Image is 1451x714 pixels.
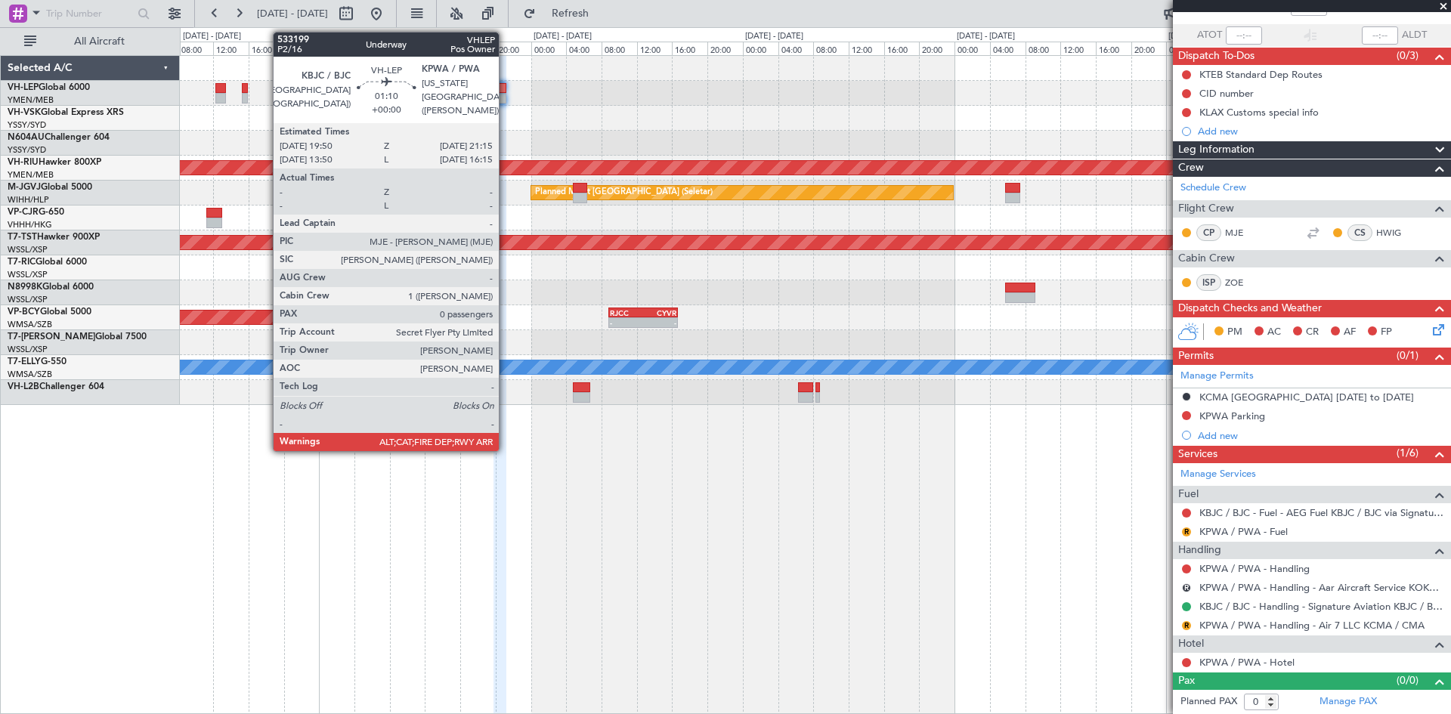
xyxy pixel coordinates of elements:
[1199,87,1254,100] div: CID number
[8,308,91,317] a: VP-BCYGlobal 5000
[1199,391,1414,403] div: KCMA [GEOGRAPHIC_DATA] [DATE] to [DATE]
[643,318,676,327] div: -
[8,208,64,217] a: VP-CJRG-650
[1178,48,1255,65] span: Dispatch To-Dos
[1178,141,1255,159] span: Leg Information
[319,42,354,55] div: 00:00
[8,133,45,142] span: N604AU
[336,308,368,317] div: WMSA
[8,158,101,167] a: VH-RIUHawker 800XP
[849,42,884,55] div: 12:00
[1226,26,1262,45] input: --:--
[1381,325,1392,340] span: FP
[321,30,379,43] div: [DATE] - [DATE]
[8,233,100,242] a: T7-TSTHawker 900XP
[1199,525,1288,538] a: KPWA / PWA - Fuel
[1166,42,1202,55] div: 00:00
[1178,672,1195,690] span: Pax
[745,30,803,43] div: [DATE] - [DATE]
[1178,300,1322,317] span: Dispatch Checks and Weather
[257,7,328,20] span: [DATE] - [DATE]
[954,42,990,55] div: 00:00
[1397,348,1419,363] span: (0/1)
[425,42,460,55] div: 12:00
[8,344,48,355] a: WSSL/XSP
[8,233,37,242] span: T7-TST
[610,318,643,327] div: -
[1178,250,1235,267] span: Cabin Crew
[1182,621,1191,630] button: R
[1096,42,1131,55] div: 16:00
[1168,30,1227,43] div: [DATE] - [DATE]
[610,308,643,317] div: RJCC
[17,29,164,54] button: All Aircraft
[1227,325,1242,340] span: PM
[1178,159,1204,177] span: Crew
[531,42,567,55] div: 00:00
[8,183,92,192] a: M-JGVJGlobal 5000
[8,283,94,292] a: N8998KGlobal 6000
[1178,486,1199,503] span: Fuel
[1376,226,1410,240] a: HWIG
[8,258,87,267] a: T7-RICGlobal 6000
[8,194,49,206] a: WIHH/HLP
[390,42,425,55] div: 08:00
[1178,200,1234,218] span: Flight Crew
[1199,106,1319,119] div: KLAX Customs special info
[1198,125,1443,138] div: Add new
[8,369,52,380] a: WMSA/SZB
[1199,656,1295,669] a: KPWA / PWA - Hotel
[460,42,496,55] div: 16:00
[743,42,778,55] div: 00:00
[8,144,46,156] a: YSSY/SYD
[496,42,531,55] div: 20:00
[1131,42,1167,55] div: 20:00
[8,269,48,280] a: WSSL/XSP
[1178,348,1214,365] span: Permits
[354,42,390,55] div: 04:00
[1180,369,1254,384] a: Manage Permits
[535,181,713,204] div: Planned Maint [GEOGRAPHIC_DATA] (Seletar)
[8,108,41,117] span: VH-VSK
[1225,276,1259,289] a: ZOE
[1178,542,1221,559] span: Handling
[1199,562,1310,575] a: KPWA / PWA - Handling
[292,383,319,392] div: PHNL
[8,244,48,255] a: WSSL/XSP
[813,42,849,55] div: 08:00
[1344,325,1356,340] span: AF
[8,119,46,131] a: YSSY/SYD
[8,357,41,366] span: T7-ELLY
[566,42,602,55] div: 04:00
[1320,694,1377,709] a: Manage PAX
[319,393,346,402] div: -
[534,30,592,43] div: [DATE] - [DATE]
[8,108,124,117] a: VH-VSKGlobal Express XRS
[8,94,54,106] a: YMEN/MEB
[46,2,133,25] input: Trip Number
[8,183,41,192] span: M-JGVJ
[1197,28,1222,43] span: ATOT
[319,383,346,392] div: NFFN
[1199,619,1425,632] a: KPWA / PWA - Handling - Air 7 LLC KCMA / CMA
[249,42,284,55] div: 16:00
[213,42,249,55] div: 12:00
[1178,446,1217,463] span: Services
[8,357,67,366] a: T7-ELLYG-550
[8,332,95,342] span: T7-[PERSON_NAME]
[1397,672,1419,688] span: (0/0)
[990,42,1026,55] div: 04:00
[707,42,743,55] div: 20:00
[1060,42,1096,55] div: 12:00
[1267,325,1281,340] span: AC
[1306,325,1319,340] span: CR
[284,42,320,55] div: 20:00
[368,318,400,327] div: -
[8,382,39,391] span: VH-L2B
[8,83,39,92] span: VH-LEP
[8,283,42,292] span: N8998K
[1199,68,1323,81] div: KTEB Standard Dep Routes
[1026,42,1061,55] div: 08:00
[336,318,368,327] div: -
[1198,429,1443,442] div: Add new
